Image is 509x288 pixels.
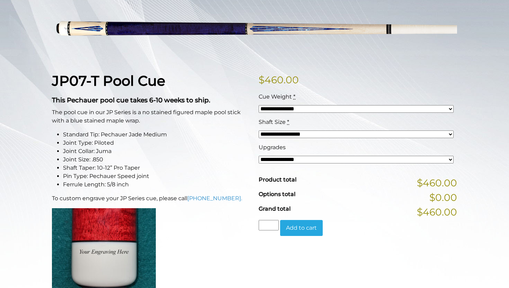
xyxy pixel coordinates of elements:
li: Joint Type: Piloted [63,139,250,147]
span: Upgrades [259,144,286,151]
span: Options total [259,191,295,197]
li: Shaft Taper: 10-12” Pro Taper [63,164,250,172]
span: Shaft Size [259,119,286,125]
span: Cue Weight [259,93,292,100]
p: To custom engrave your JP Series cue, please call [52,194,250,203]
span: $460.00 [417,176,457,190]
abbr: required [293,93,295,100]
li: Standard Tip: Pechauer Jade Medium [63,130,250,139]
abbr: required [287,119,289,125]
strong: This Pechauer pool cue takes 6-10 weeks to ship. [52,96,210,104]
li: Joint Collar: Juma [63,147,250,155]
button: Add to cart [280,220,323,236]
a: [PHONE_NUMBER]. [187,195,242,202]
strong: JP07-T Pool Cue [52,72,165,89]
p: The pool cue in our JP Series is a no stained figured maple pool stick with a blue stained maple ... [52,108,250,125]
span: $460.00 [417,205,457,219]
li: Ferrule Length: 5/8 inch [63,180,250,189]
bdi: 460.00 [259,74,299,86]
li: Pin Type: Pechauer Speed joint [63,172,250,180]
span: $ [259,74,265,86]
input: Product quantity [259,220,279,230]
span: Grand total [259,205,291,212]
li: Joint Size: .850 [63,155,250,164]
span: $0.00 [429,190,457,205]
span: Product total [259,176,296,183]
